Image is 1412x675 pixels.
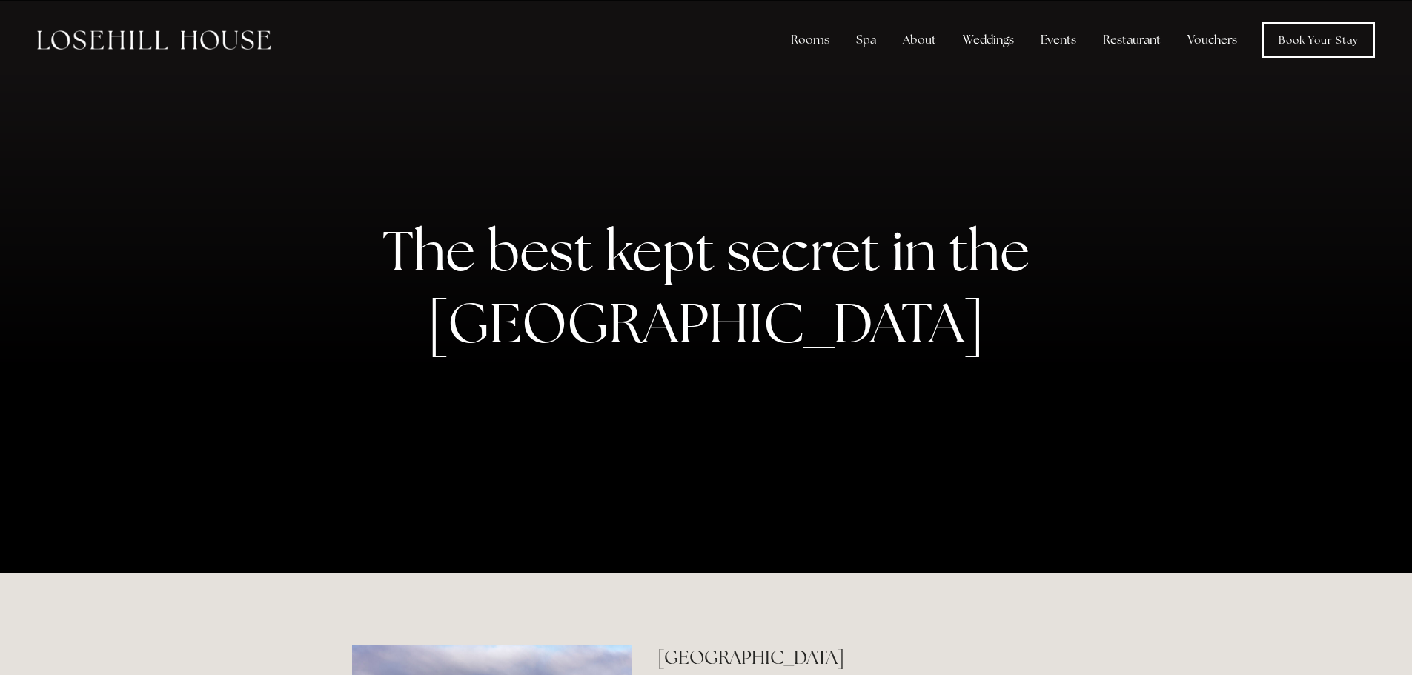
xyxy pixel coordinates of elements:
[657,645,1060,671] h2: [GEOGRAPHIC_DATA]
[951,25,1026,55] div: Weddings
[37,30,271,50] img: Losehill House
[891,25,948,55] div: About
[382,214,1041,359] strong: The best kept secret in the [GEOGRAPHIC_DATA]
[779,25,841,55] div: Rooms
[1262,22,1375,58] a: Book Your Stay
[844,25,888,55] div: Spa
[1091,25,1173,55] div: Restaurant
[1176,25,1249,55] a: Vouchers
[1029,25,1088,55] div: Events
